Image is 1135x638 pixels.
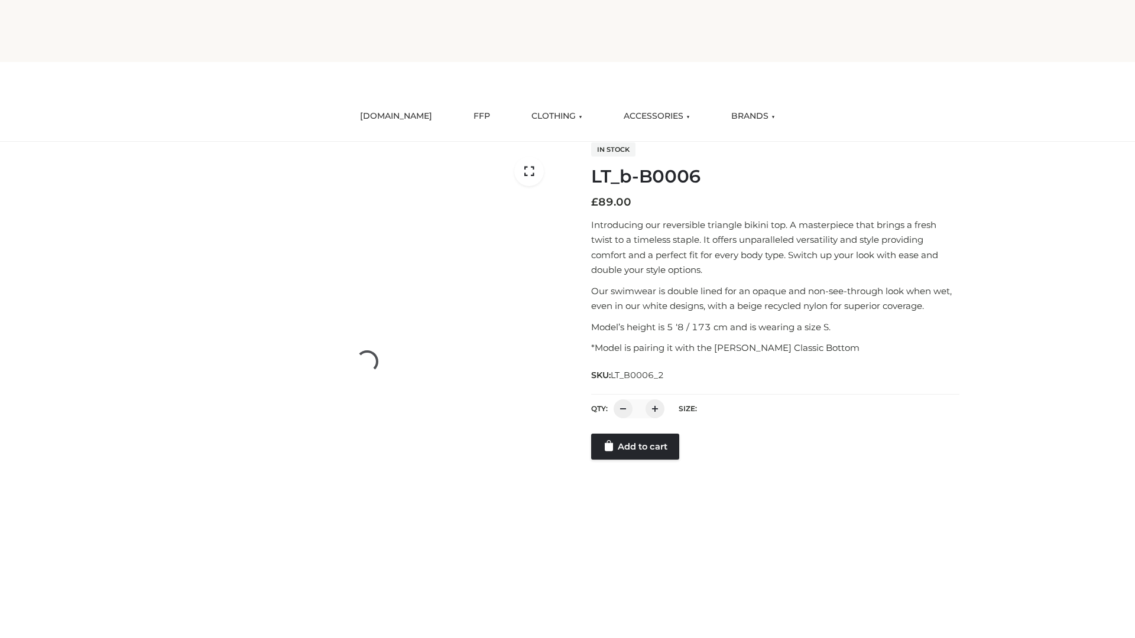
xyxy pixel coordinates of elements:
bdi: 89.00 [591,196,631,209]
span: £ [591,196,598,209]
p: Our swimwear is double lined for an opaque and non-see-through look when wet, even in our white d... [591,284,959,314]
span: SKU: [591,368,665,382]
a: [DOMAIN_NAME] [351,103,441,129]
a: ACCESSORIES [615,103,699,129]
span: LT_B0006_2 [611,370,664,380]
p: *Model is pairing it with the [PERSON_NAME] Classic Bottom [591,340,959,356]
h1: LT_b-B0006 [591,166,959,187]
label: Size: [679,404,697,413]
p: Introducing our reversible triangle bikini top. A masterpiece that brings a fresh twist to a time... [591,217,959,278]
p: Model’s height is 5 ‘8 / 173 cm and is wearing a size S. [591,320,959,335]
label: QTY: [591,404,608,413]
a: BRANDS [722,103,784,129]
a: FFP [465,103,499,129]
span: In stock [591,142,635,157]
a: Add to cart [591,434,679,460]
a: CLOTHING [523,103,591,129]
